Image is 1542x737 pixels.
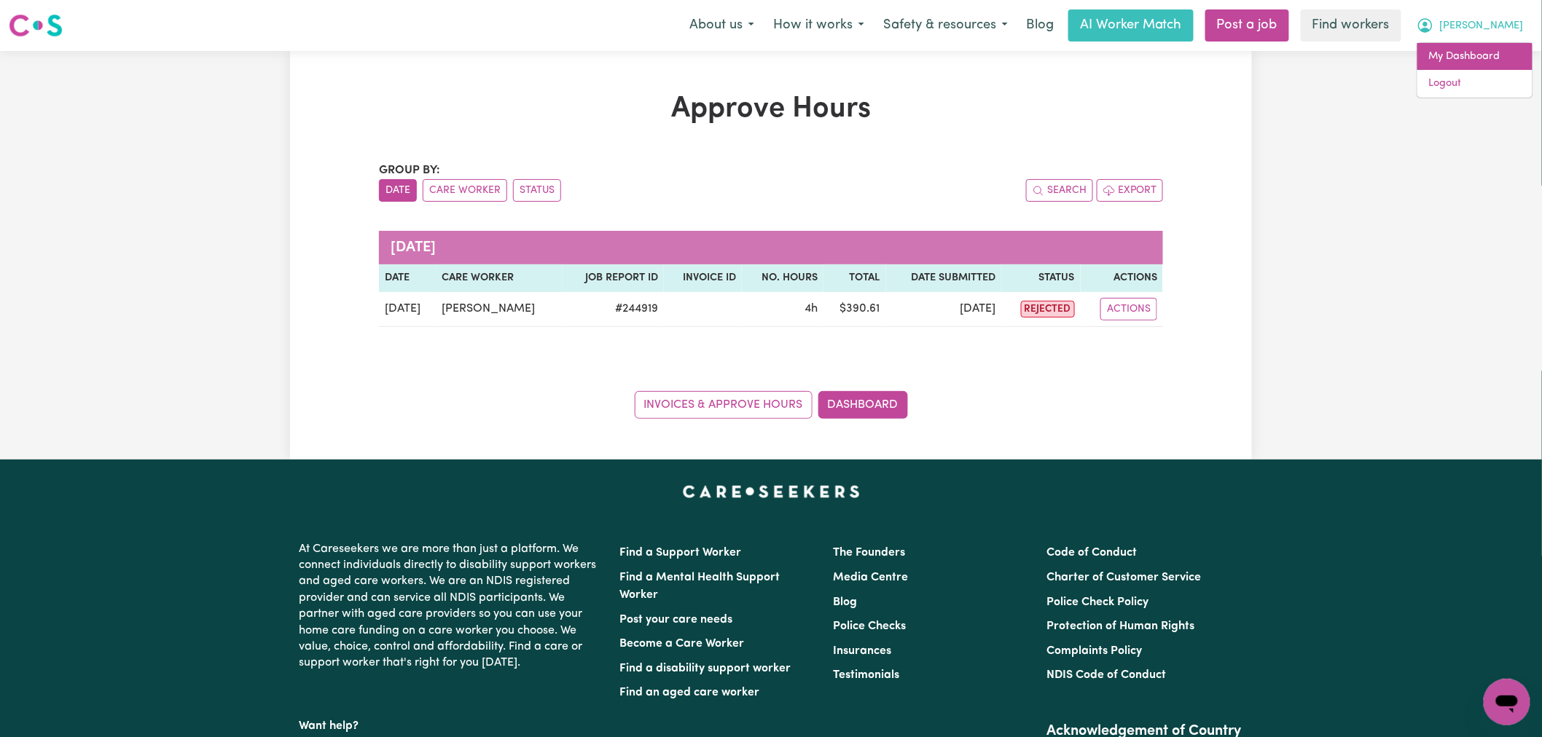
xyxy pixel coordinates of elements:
th: Total [823,264,885,292]
button: sort invoices by paid status [513,179,561,202]
td: [DATE] [886,292,1002,327]
a: Logout [1417,70,1533,98]
th: Invoice ID [664,264,742,292]
th: Date [379,264,436,292]
a: AI Worker Match [1068,9,1194,42]
th: No. Hours [742,264,823,292]
a: Find workers [1301,9,1401,42]
th: Date Submitted [886,264,1002,292]
img: Careseekers logo [9,12,63,39]
span: rejected [1021,301,1075,318]
button: My Account [1407,10,1533,41]
td: # 244919 [563,292,665,327]
p: At Careseekers we are more than just a platform. We connect individuals directly to disability su... [299,535,602,677]
span: [PERSON_NAME] [1440,18,1524,34]
a: Blog [1017,9,1062,42]
td: $ 390.61 [823,292,885,327]
button: sort invoices by care worker [423,179,507,202]
a: Protection of Human Rights [1047,620,1195,632]
a: Become a Care Worker [619,638,744,650]
a: Code of Conduct [1047,547,1138,559]
a: Testimonials [833,669,899,681]
a: Dashboard [818,391,908,419]
button: Safety & resources [874,10,1017,41]
button: Export [1097,179,1163,202]
button: Actions [1100,298,1157,320]
h1: Approve Hours [379,92,1163,127]
a: Charter of Customer Service [1047,572,1202,583]
a: Complaints Policy [1047,645,1143,657]
a: My Dashboard [1417,43,1533,71]
iframe: Button to launch messaging window [1484,679,1530,725]
div: My Account [1417,42,1533,98]
a: Find an aged care worker [619,687,759,698]
th: Care worker [436,264,562,292]
a: Blog [833,596,857,608]
a: Insurances [833,645,891,657]
a: NDIS Code of Conduct [1047,669,1167,681]
button: About us [680,10,764,41]
th: Actions [1081,264,1163,292]
span: Group by: [379,165,440,176]
td: [PERSON_NAME] [436,292,562,327]
span: 4 hours [805,303,818,315]
button: How it works [764,10,874,41]
th: Status [1001,264,1080,292]
a: Find a Support Worker [619,547,741,559]
button: sort invoices by date [379,179,417,202]
a: The Founders [833,547,905,559]
a: Post your care needs [619,614,732,626]
td: [DATE] [379,292,436,327]
a: Media Centre [833,572,908,583]
caption: [DATE] [379,231,1163,264]
a: Careseekers logo [9,9,63,42]
a: Post a job [1205,9,1289,42]
p: Want help? [299,712,602,734]
button: Search [1026,179,1093,202]
a: Find a Mental Health Support Worker [619,572,780,601]
a: Police Checks [833,620,906,632]
a: Careseekers home page [683,486,860,497]
a: Find a disability support worker [619,663,791,674]
th: Job Report ID [563,264,665,292]
a: Invoices & Approve Hours [635,391,813,419]
a: Police Check Policy [1047,596,1149,608]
